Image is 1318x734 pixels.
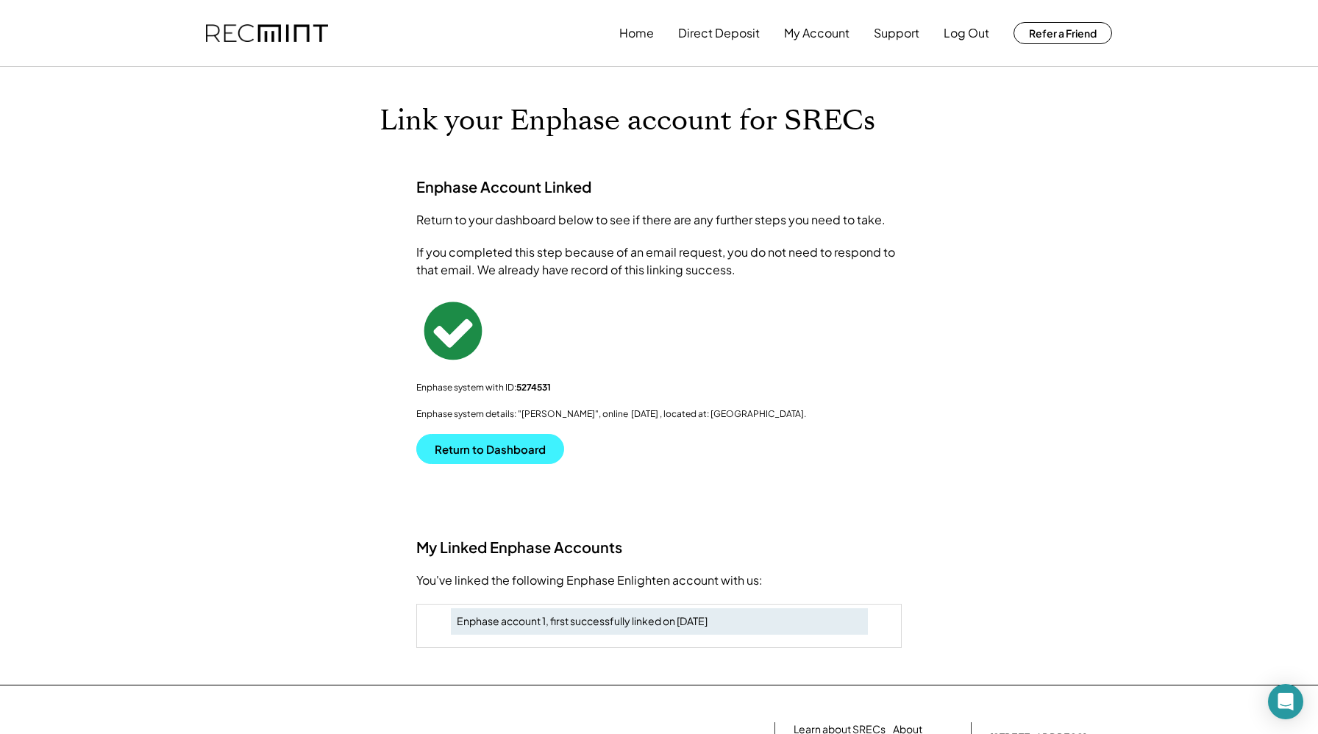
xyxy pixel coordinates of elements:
[874,18,919,48] button: Support
[416,382,902,393] div: Enphase system with ID:
[619,18,654,48] button: Home
[416,408,902,420] div: Enphase system details: "[PERSON_NAME]", online [DATE] , located at: [GEOGRAPHIC_DATA].
[944,18,989,48] button: Log Out
[416,538,902,557] h3: My Linked Enphase Accounts
[416,177,591,196] h3: Enphase Account Linked
[457,614,862,629] div: Enphase account 1, first successfully linked on [DATE]
[206,24,328,43] img: recmint-logotype%403x.png
[416,571,902,589] div: You've linked the following Enphase Enlighten account with us:
[416,211,902,229] div: Return to your dashboard below to see if there are any further steps you need to take.
[416,243,902,279] div: If you completed this step because of an email request, you do not need to respond to that email....
[784,18,849,48] button: My Account
[416,434,564,464] button: Return to Dashboard
[1268,684,1303,719] div: Open Intercom Messenger
[380,104,938,138] h1: Link your Enphase account for SRECs
[1014,22,1112,44] button: Refer a Friend
[678,18,760,48] button: Direct Deposit
[516,382,551,393] strong: 5274531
